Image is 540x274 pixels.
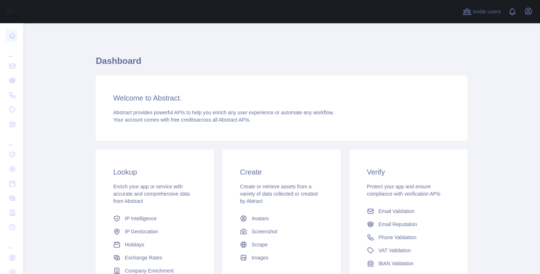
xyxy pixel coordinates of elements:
[110,212,199,225] a: IP Intelligence
[110,251,199,264] a: Exchange Rates
[125,254,162,261] span: Exchange Rates
[6,132,17,147] div: ...
[240,167,323,177] h3: Create
[113,184,190,204] span: Enrich your app or service with accurate and comprehensive data from Abstract
[367,167,450,177] h3: Verify
[251,228,277,235] span: Screenshot
[251,241,267,248] span: Scrape
[367,184,441,197] span: Protect your app and ensure compliance with verification APIs
[237,238,326,251] a: Scrape
[237,251,326,264] a: Images
[125,215,157,222] span: IP Intelligence
[364,257,453,270] a: IBAN Validation
[364,205,453,218] a: Email Validation
[113,117,250,123] span: Your account comes with across all Abstract APIs.
[379,221,417,228] span: Email Reputation
[6,44,17,58] div: ...
[379,234,417,241] span: Phone Validation
[237,212,326,225] a: Avatars
[113,93,450,103] h3: Welcome to Abstract.
[237,225,326,238] a: Screenshot
[171,117,196,123] span: free credits
[379,208,414,215] span: Email Validation
[251,254,268,261] span: Images
[240,184,318,204] span: Create or retrieve assets from a variety of data collected or created by Abtract
[110,225,199,238] a: IP Geolocation
[473,8,501,16] span: Invite users
[379,260,414,267] span: IBAN Validation
[251,215,269,222] span: Avatars
[110,238,199,251] a: Holidays
[125,228,158,235] span: IP Geolocation
[379,247,411,254] span: VAT Validation
[461,6,502,17] button: Invite users
[96,55,467,73] h1: Dashboard
[113,167,196,177] h3: Lookup
[6,235,17,250] div: ...
[113,110,334,115] span: Abstract provides powerful APIs to help you enrich any user experience or automate any workflow.
[364,218,453,231] a: Email Reputation
[125,241,144,248] span: Holidays
[364,231,453,244] a: Phone Validation
[364,244,453,257] a: VAT Validation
